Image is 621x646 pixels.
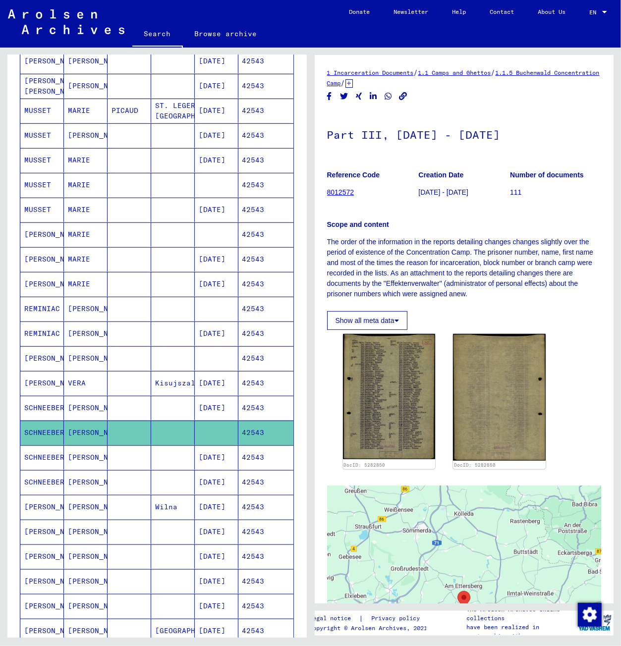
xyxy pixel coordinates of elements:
mat-cell: 42543 [238,445,293,470]
mat-cell: 42543 [238,594,293,618]
mat-cell: 42543 [238,421,293,445]
p: have been realized in partnership with [466,623,576,641]
mat-cell: MARIE [64,272,108,296]
mat-cell: 42543 [238,520,293,544]
mat-cell: [DATE] [195,148,238,172]
mat-cell: [DATE] [195,495,238,519]
mat-cell: PICAUD [108,99,151,123]
b: Number of documents [510,171,584,179]
mat-cell: [DATE] [195,569,238,593]
mat-cell: [PERSON_NAME] [64,495,108,519]
mat-cell: [DATE] [195,371,238,395]
p: The Arolsen Archives online collections [466,605,576,623]
p: Copyright © Arolsen Archives, 2021 [309,624,432,633]
img: yv_logo.png [576,610,614,635]
mat-cell: 42543 [238,99,293,123]
button: Share on Twitter [339,90,349,103]
div: | [309,613,432,624]
mat-cell: [PERSON_NAME] [20,371,64,395]
mat-cell: [PERSON_NAME] [64,470,108,494]
mat-cell: MARIE [64,99,108,123]
mat-cell: 42543 [238,198,293,222]
mat-cell: MUSSET [20,123,64,148]
mat-cell: Kisujszallas [151,371,195,395]
a: 8012572 [327,188,354,196]
mat-cell: SCHNEEBERGER [20,470,64,494]
mat-cell: [PERSON_NAME] [64,346,108,371]
mat-cell: [PERSON_NAME] [64,297,108,321]
mat-cell: MARIE [64,173,108,197]
mat-cell: [PERSON_NAME] [64,594,108,618]
mat-cell: [PERSON_NAME] [20,272,64,296]
mat-cell: [PERSON_NAME] [20,495,64,519]
mat-cell: MUSSET [20,173,64,197]
img: 002.jpg [453,334,546,461]
h1: Part III, [DATE] - [DATE] [327,112,602,156]
mat-cell: [DATE] [195,322,238,346]
mat-cell: [DATE] [195,594,238,618]
mat-cell: 42543 [238,346,293,371]
mat-cell: 42543 [238,222,293,247]
button: Share on WhatsApp [383,90,394,103]
p: 111 [510,187,601,198]
mat-cell: [PERSON_NAME] [64,445,108,470]
mat-cell: SCHNEEBERGER [20,421,64,445]
mat-cell: [DATE] [195,272,238,296]
mat-cell: SCHNEEBERGER [20,445,64,470]
mat-cell: 42543 [238,272,293,296]
mat-cell: 42543 [238,297,293,321]
b: Scope and content [327,220,389,228]
mat-cell: [DATE] [195,247,238,271]
mat-cell: 42543 [238,322,293,346]
b: Reference Code [327,171,380,179]
a: Browse archive [183,22,269,46]
img: 001.jpg [343,334,436,459]
mat-cell: [DATE] [195,619,238,643]
mat-cell: [DATE] [195,396,238,420]
mat-cell: MARIE [64,148,108,172]
span: / [341,78,345,87]
mat-cell: [DATE] [195,123,238,148]
mat-cell: 42543 [238,74,293,98]
button: Show all meta data [327,311,407,330]
mat-cell: MUSSET [20,99,64,123]
mat-cell: 42543 [238,470,293,494]
mat-cell: [DATE] [195,99,238,123]
mat-cell: MUSSET [20,148,64,172]
mat-cell: [PERSON_NAME] [64,123,108,148]
mat-cell: [DATE] [195,470,238,494]
mat-cell: MARIE [64,222,108,247]
mat-cell: MUSSET [20,198,64,222]
mat-cell: [PERSON_NAME] [20,619,64,643]
mat-cell: [PERSON_NAME] [64,74,108,98]
button: Copy link [398,90,408,103]
a: 1 Incarceration Documents [327,69,414,76]
mat-cell: 42543 [238,371,293,395]
mat-cell: 42543 [238,569,293,593]
button: Share on Facebook [324,90,335,103]
p: [DATE] - [DATE] [418,187,509,198]
div: Buchenwald Concentration Camp [457,591,470,609]
mat-cell: [PERSON_NAME] [64,322,108,346]
p: The order of the information in the reports detailing changes changes slightly over the period of... [327,237,602,299]
mat-cell: [GEOGRAPHIC_DATA] [151,619,195,643]
mat-cell: 42543 [238,544,293,569]
mat-cell: [PERSON_NAME] [20,222,64,247]
mat-cell: [PERSON_NAME] [PERSON_NAME] [20,74,64,98]
mat-cell: [PERSON_NAME] [20,49,64,73]
mat-cell: 42543 [238,49,293,73]
mat-cell: 42543 [238,495,293,519]
mat-cell: SCHNEEBERGER [20,396,64,420]
mat-cell: [PERSON_NAME] [64,49,108,73]
mat-cell: [PERSON_NAME] [20,520,64,544]
mat-cell: [DATE] [195,74,238,98]
mat-cell: [DATE] [195,445,238,470]
span: / [491,68,496,77]
mat-cell: [PERSON_NAME] [20,247,64,271]
img: Change consent [578,603,602,627]
mat-cell: [PERSON_NAME] [20,544,64,569]
button: Share on Xing [354,90,364,103]
button: Share on LinkedIn [368,90,379,103]
mat-cell: [PERSON_NAME] [20,594,64,618]
mat-cell: MARIE [64,198,108,222]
